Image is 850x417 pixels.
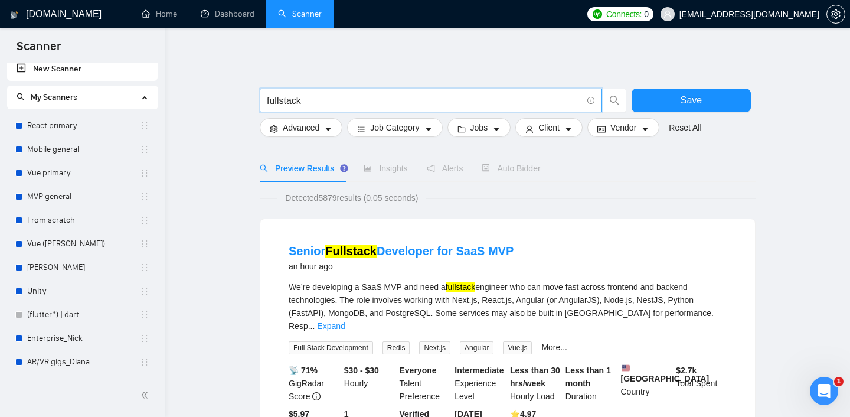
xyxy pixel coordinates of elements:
[7,232,158,256] li: Vue (Andriy V.)
[7,279,158,303] li: Unity
[460,341,493,354] span: Angular
[201,9,254,19] a: dashboardDashboard
[27,303,140,327] a: (flutter*) | dart
[427,164,435,172] span: notification
[508,364,563,403] div: Hourly Load
[619,364,674,403] div: Country
[140,121,149,131] span: holder
[370,121,419,134] span: Job Category
[593,9,602,19] img: upwork-logo.png
[140,145,149,154] span: holder
[140,263,149,272] span: holder
[676,366,697,375] b: $ 2.7k
[419,341,450,354] span: Next.js
[312,392,321,400] span: info-circle
[140,216,149,225] span: holder
[7,256,158,279] li: Nick
[834,377,844,386] span: 1
[482,164,540,173] span: Auto Bidder
[27,232,140,256] a: Vue ([PERSON_NAME])
[525,125,534,133] span: user
[140,310,149,320] span: holder
[597,125,606,133] span: idcard
[503,341,532,354] span: Vue.js
[810,377,838,405] iframe: Intercom live chat
[289,245,514,258] a: SeniorFullstackDeveloper for SaaS MVP
[7,114,158,138] li: React primary
[27,350,140,374] a: AR/VR gigs_Diana
[7,209,158,232] li: From scratch
[447,118,511,137] button: folderJobscaret-down
[27,327,140,350] a: Enterprise_Nick
[7,303,158,327] li: (flutter*) | dart
[621,364,710,383] b: [GEOGRAPHIC_DATA]
[27,114,140,138] a: React primary
[364,164,407,173] span: Insights
[7,38,70,63] span: Scanner
[17,93,25,101] span: search
[515,118,583,137] button: userClientcaret-down
[446,282,476,292] mark: fullstack
[140,239,149,249] span: holder
[140,168,149,178] span: holder
[641,125,649,133] span: caret-down
[289,341,373,354] span: Full Stack Development
[10,5,18,24] img: logo
[663,10,672,18] span: user
[140,357,149,367] span: holder
[364,164,372,172] span: area-chart
[7,327,158,350] li: Enterprise_Nick
[565,366,611,388] b: Less than 1 month
[140,192,149,201] span: holder
[17,57,148,81] a: New Scanner
[283,121,319,134] span: Advanced
[644,8,649,21] span: 0
[289,259,514,273] div: an hour ago
[452,364,508,403] div: Experience Level
[277,191,426,204] span: Detected 5879 results (0.05 seconds)
[339,163,349,174] div: Tooltip anchor
[826,5,845,24] button: setting
[308,321,315,331] span: ...
[27,256,140,279] a: [PERSON_NAME]
[7,57,158,81] li: New Scanner
[482,164,490,172] span: robot
[427,164,463,173] span: Alerts
[564,125,573,133] span: caret-down
[470,121,488,134] span: Jobs
[267,93,582,108] input: Search Freelance Jobs...
[142,9,177,19] a: homeHome
[27,185,140,209] a: MVP general
[344,366,379,375] b: $30 - $30
[587,97,595,105] span: info-circle
[492,125,501,133] span: caret-down
[510,366,560,388] b: Less than 30 hrs/week
[347,118,442,137] button: barsJob Categorycaret-down
[7,138,158,161] li: Mobile general
[324,125,332,133] span: caret-down
[270,125,278,133] span: setting
[603,95,626,106] span: search
[317,321,345,331] a: Expand
[260,164,268,172] span: search
[563,364,619,403] div: Duration
[342,364,397,403] div: Hourly
[424,125,433,133] span: caret-down
[27,279,140,303] a: Unity
[140,286,149,296] span: holder
[669,121,701,134] a: Reset All
[17,92,77,102] span: My Scanners
[382,341,410,354] span: Redis
[7,161,158,185] li: Vue primary
[286,364,342,403] div: GigRadar Score
[606,8,642,21] span: Connects:
[827,9,845,19] span: setting
[538,121,560,134] span: Client
[681,93,702,107] span: Save
[140,334,149,343] span: holder
[7,350,158,374] li: AR/VR gigs_Diana
[260,118,342,137] button: settingAdvancedcaret-down
[7,185,158,209] li: MVP general
[622,364,630,372] img: 🇺🇸
[325,245,377,258] mark: Fullstack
